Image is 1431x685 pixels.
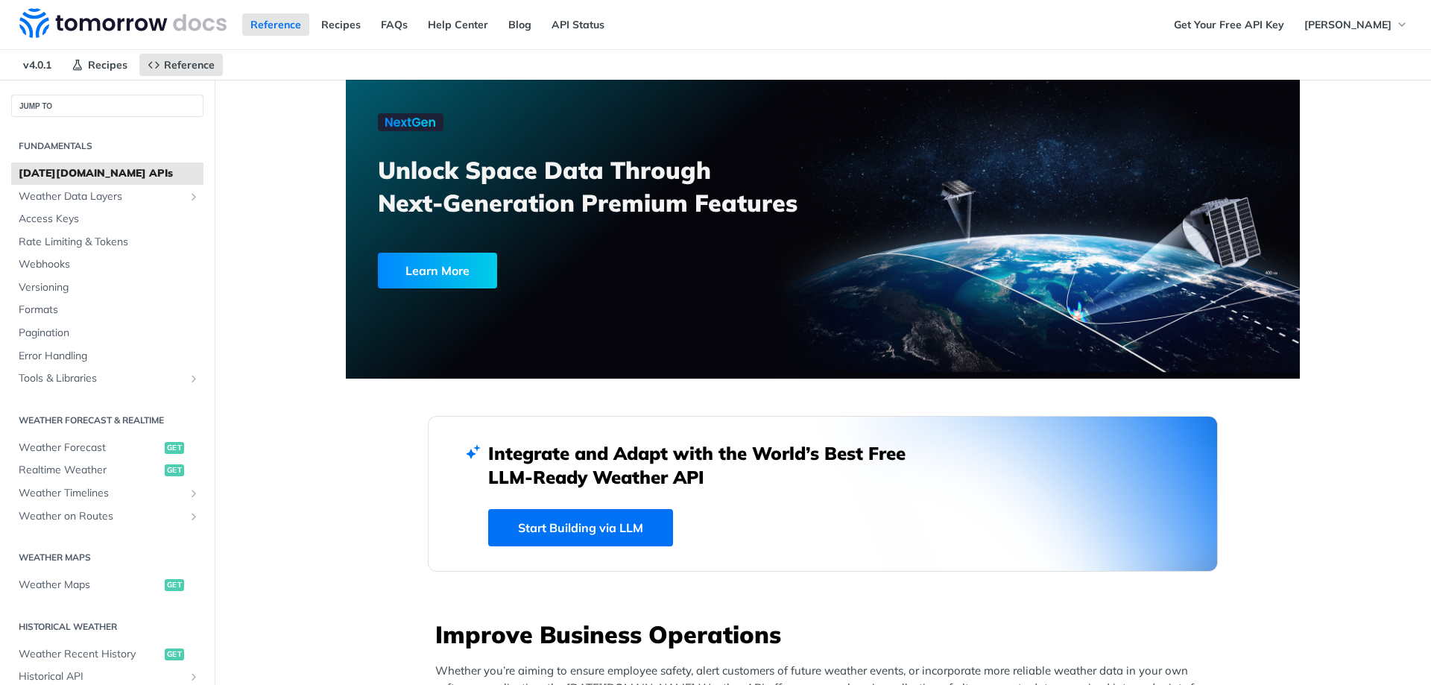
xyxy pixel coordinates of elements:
a: Weather TimelinesShow subpages for Weather Timelines [11,482,203,505]
a: Recipes [63,54,136,76]
span: Weather Timelines [19,486,184,501]
button: Show subpages for Weather Data Layers [188,191,200,203]
h2: Integrate and Adapt with the World’s Best Free LLM-Ready Weather API [488,441,928,489]
a: API Status [543,13,613,36]
a: Webhooks [11,253,203,276]
a: Get Your Free API Key [1166,13,1292,36]
span: Rate Limiting & Tokens [19,235,200,250]
span: Recipes [88,58,127,72]
button: Show subpages for Tools & Libraries [188,373,200,385]
a: Error Handling [11,345,203,367]
span: [PERSON_NAME] [1304,18,1391,31]
a: Blog [500,13,540,36]
a: Reference [139,54,223,76]
span: v4.0.1 [15,54,60,76]
div: Learn More [378,253,497,288]
a: Weather Data LayersShow subpages for Weather Data Layers [11,186,203,208]
span: get [165,464,184,476]
span: Formats [19,303,200,318]
a: Weather Mapsget [11,574,203,596]
span: get [165,442,184,454]
button: JUMP TO [11,95,203,117]
a: Rate Limiting & Tokens [11,231,203,253]
span: Weather Maps [19,578,161,593]
a: Pagination [11,322,203,344]
button: [PERSON_NAME] [1296,13,1416,36]
a: Access Keys [11,208,203,230]
a: Formats [11,299,203,321]
h2: Fundamentals [11,139,203,153]
a: Weather Recent Historyget [11,643,203,666]
a: Weather Forecastget [11,437,203,459]
span: Access Keys [19,212,200,227]
span: Weather Data Layers [19,189,184,204]
a: Reference [242,13,309,36]
span: Weather Forecast [19,441,161,455]
span: Historical API [19,669,184,684]
h3: Unlock Space Data Through Next-Generation Premium Features [378,154,839,219]
a: Versioning [11,277,203,299]
a: Start Building via LLM [488,509,673,546]
span: get [165,648,184,660]
a: Weather on RoutesShow subpages for Weather on Routes [11,505,203,528]
h2: Weather Forecast & realtime [11,414,203,427]
a: Learn More [378,253,747,288]
h2: Weather Maps [11,551,203,564]
a: Recipes [313,13,369,36]
span: Webhooks [19,257,200,272]
h3: Improve Business Operations [435,618,1218,651]
span: [DATE][DOMAIN_NAME] APIs [19,166,200,181]
span: Reference [164,58,215,72]
button: Show subpages for Weather on Routes [188,511,200,523]
a: [DATE][DOMAIN_NAME] APIs [11,162,203,185]
img: Tomorrow.io Weather API Docs [19,8,227,38]
a: FAQs [373,13,416,36]
button: Show subpages for Historical API [188,671,200,683]
a: Tools & LibrariesShow subpages for Tools & Libraries [11,367,203,390]
a: Help Center [420,13,496,36]
a: Realtime Weatherget [11,459,203,482]
button: Show subpages for Weather Timelines [188,487,200,499]
h2: Historical Weather [11,620,203,634]
span: Weather Recent History [19,647,161,662]
span: Weather on Routes [19,509,184,524]
span: get [165,579,184,591]
span: Tools & Libraries [19,371,184,386]
span: Pagination [19,326,200,341]
span: Realtime Weather [19,463,161,478]
span: Error Handling [19,349,200,364]
img: NextGen [378,113,443,131]
span: Versioning [19,280,200,295]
